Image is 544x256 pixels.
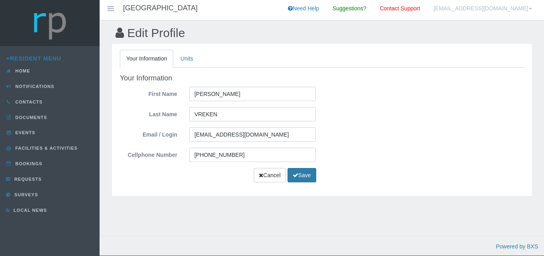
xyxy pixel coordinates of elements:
[189,148,316,162] input: Enter your Cellphone Number
[14,84,55,89] span: Notifications
[120,74,316,82] h4: Your Information
[14,115,47,120] span: Documents
[189,107,316,121] input: Enter your Last Name
[14,100,43,104] span: Contacts
[14,130,35,135] span: Events
[189,87,316,101] input: Enter your First Name
[12,177,42,182] span: Requests
[112,26,532,39] h2: Edit Profile
[6,55,61,62] a: Resident Menu
[14,146,78,150] span: Facilities & Activities
[288,168,316,183] button: Save
[114,127,183,139] label: Email / Login
[123,4,198,12] h4: [GEOGRAPHIC_DATA]
[114,87,183,99] label: First Name
[174,50,200,68] a: Units
[496,243,538,250] a: Powered by BXS
[114,107,183,119] label: Last Name
[14,68,30,73] span: Home
[254,168,286,183] a: Cancel
[120,50,173,68] a: Your Information
[189,127,316,142] input: Enter your Email
[14,161,43,166] span: Bookings
[114,148,183,160] label: Cellphone Number
[12,208,47,213] span: Local News
[12,192,38,197] span: Surveys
